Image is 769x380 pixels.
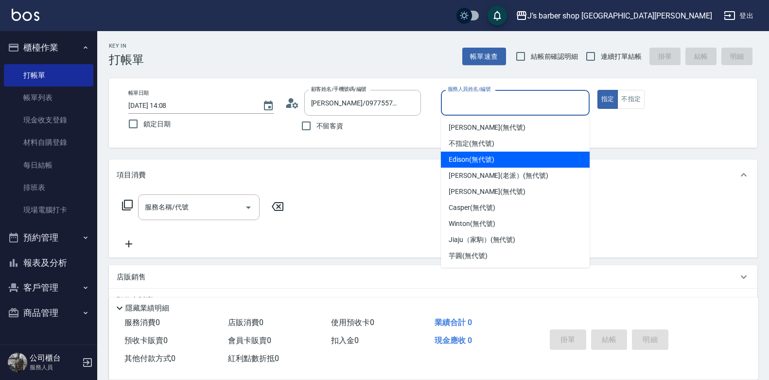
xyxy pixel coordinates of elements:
button: save [488,6,507,25]
span: Edison (無代號) [449,155,494,165]
span: 業績合計 0 [435,318,472,327]
img: Logo [12,9,39,21]
span: 其他付款方式 0 [124,354,175,363]
span: 結帳前確認明細 [531,52,578,62]
div: 店販銷售 [109,265,757,289]
span: 不指定 (無代號) [449,138,494,149]
div: 預收卡販賣 [109,289,757,312]
button: 登出 [720,7,757,25]
span: Winton (無代號) [449,219,495,229]
input: YYYY/MM/DD hh:mm [128,98,253,114]
span: 會員卡販賣 0 [228,336,271,345]
button: 不指定 [617,90,645,109]
p: 預收卡販賣 [117,295,153,306]
span: 服務消費 0 [124,318,160,327]
a: 每日結帳 [4,154,93,176]
span: [PERSON_NAME] (無代號) [449,187,525,197]
button: 客戶管理 [4,275,93,300]
a: 現金收支登錄 [4,109,93,131]
p: 隱藏業績明細 [125,303,169,313]
label: 顧客姓名/手機號碼/編號 [311,86,367,93]
img: Person [8,353,27,372]
span: [PERSON_NAME] (無代號) [449,122,525,133]
span: 現金應收 0 [435,336,472,345]
p: 店販銷售 [117,272,146,282]
div: 項目消費 [109,159,757,190]
h2: Key In [109,43,144,49]
h3: 打帳單 [109,53,144,67]
span: Peko (無代號) [449,267,489,277]
span: 鎖定日期 [143,119,171,129]
button: 指定 [597,90,618,109]
a: 現場電腦打卡 [4,199,93,221]
h5: 公司櫃台 [30,353,79,363]
span: Casper (無代號) [449,203,495,213]
a: 打帳單 [4,64,93,86]
span: 不留客資 [316,121,344,131]
button: 商品管理 [4,300,93,326]
span: 使用預收卡 0 [331,318,374,327]
span: 店販消費 0 [228,318,263,327]
a: 排班表 [4,176,93,199]
p: 服務人員 [30,363,79,372]
span: 芋圓 (無代號) [449,251,488,261]
button: J’s barber shop [GEOGRAPHIC_DATA][PERSON_NAME] [512,6,716,26]
button: Open [241,200,256,215]
span: 預收卡販賣 0 [124,336,168,345]
span: 紅利點數折抵 0 [228,354,279,363]
button: 報表及分析 [4,250,93,276]
span: [PERSON_NAME](老派） (無代號) [449,171,548,181]
span: 扣入金 0 [331,336,359,345]
label: 服務人員姓名/編號 [448,86,490,93]
button: 帳單速查 [462,48,506,66]
a: 帳單列表 [4,86,93,109]
label: 帳單日期 [128,89,149,97]
span: 連續打單結帳 [601,52,642,62]
span: Jiaju（家駒） (無代號) [449,235,515,245]
p: 項目消費 [117,170,146,180]
button: 櫃檯作業 [4,35,93,60]
a: 材料自購登錄 [4,131,93,154]
button: Choose date, selected date is 2025-09-26 [257,94,280,118]
button: 預約管理 [4,225,93,250]
div: J’s barber shop [GEOGRAPHIC_DATA][PERSON_NAME] [527,10,712,22]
